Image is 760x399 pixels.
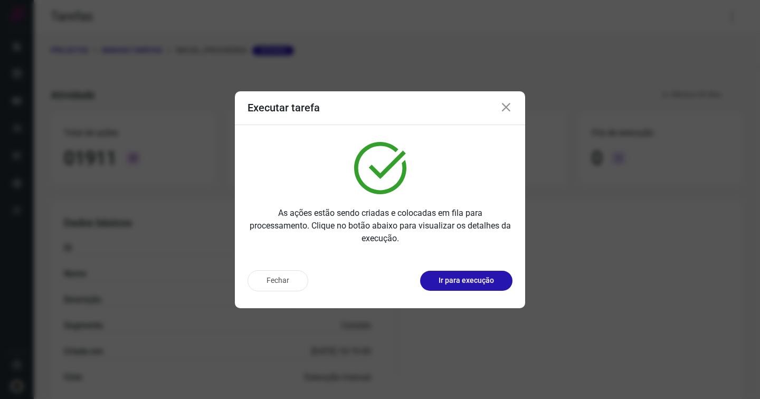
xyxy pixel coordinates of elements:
button: Ir para execução [420,271,512,291]
img: verified.svg [354,142,406,194]
p: Ir para execução [439,275,494,286]
button: Fechar [248,270,308,291]
p: As ações estão sendo criadas e colocadas em fila para processamento. Clique no botão abaixo para ... [248,207,512,245]
h3: Executar tarefa [248,101,320,114]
